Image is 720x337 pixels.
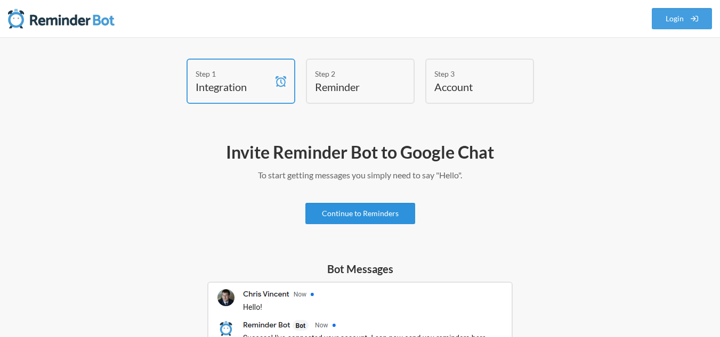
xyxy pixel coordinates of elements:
[51,169,669,182] p: To start getting messages you simply need to say "Hello".
[196,68,270,79] div: Step 1
[207,261,513,276] h5: Bot Messages
[315,68,390,79] div: Step 2
[652,8,713,29] a: Login
[305,203,415,224] a: Continue to Reminders
[315,79,390,94] h4: Reminder
[8,8,115,29] img: Reminder Bot
[196,79,270,94] h4: Integration
[434,68,509,79] div: Step 3
[434,79,509,94] h4: Account
[51,141,669,163] h2: Invite Reminder Bot to Google Chat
